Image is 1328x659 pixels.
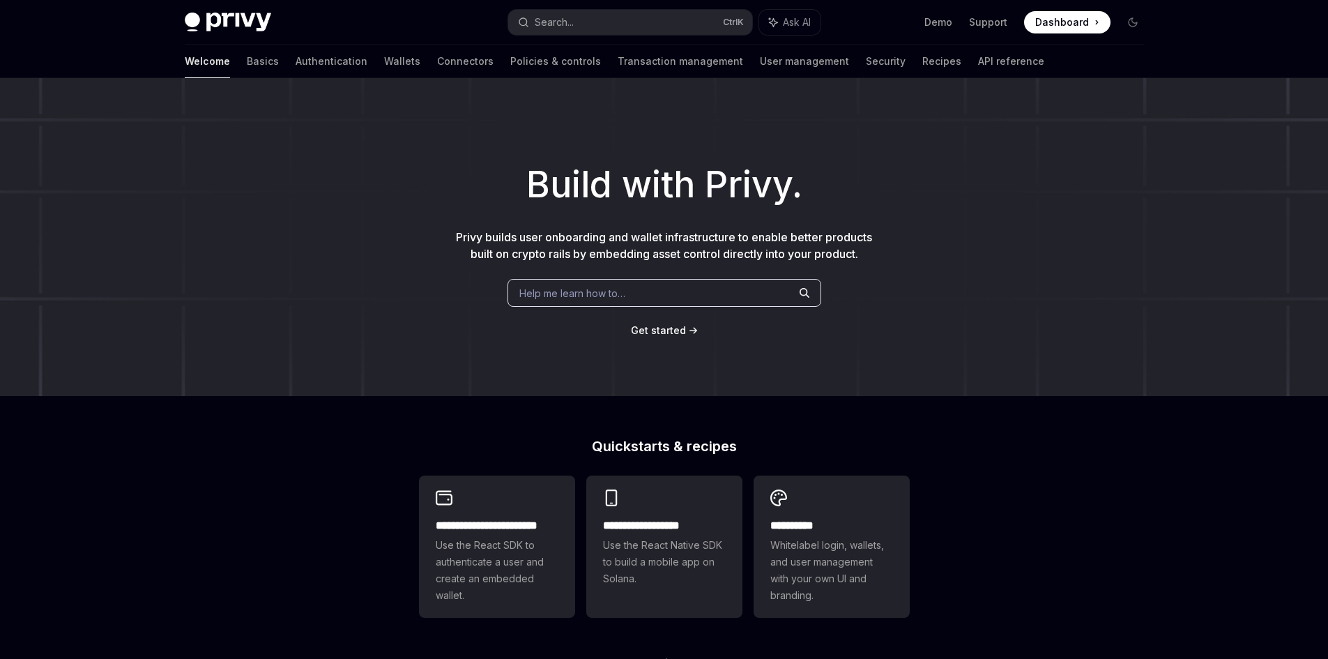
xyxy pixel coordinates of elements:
a: Authentication [296,45,367,78]
a: Welcome [185,45,230,78]
h1: Build with Privy. [22,158,1306,212]
a: **** *****Whitelabel login, wallets, and user management with your own UI and branding. [754,476,910,618]
a: Demo [924,15,952,29]
h2: Quickstarts & recipes [419,439,910,453]
button: Toggle dark mode [1122,11,1144,33]
span: Ask AI [783,15,811,29]
a: Security [866,45,906,78]
a: Basics [247,45,279,78]
a: **** **** **** ***Use the React Native SDK to build a mobile app on Solana. [586,476,742,618]
a: Get started [631,324,686,338]
span: Whitelabel login, wallets, and user management with your own UI and branding. [770,537,893,604]
button: Search...CtrlK [508,10,752,35]
a: Policies & controls [510,45,601,78]
a: User management [760,45,849,78]
img: dark logo [185,13,271,32]
span: Help me learn how to… [519,286,625,301]
div: Search... [535,14,574,31]
span: Privy builds user onboarding and wallet infrastructure to enable better products built on crypto ... [456,230,872,261]
a: Support [969,15,1007,29]
span: Ctrl K [723,17,744,28]
span: Dashboard [1035,15,1089,29]
a: Connectors [437,45,494,78]
button: Ask AI [759,10,821,35]
a: Transaction management [618,45,743,78]
span: Use the React SDK to authenticate a user and create an embedded wallet. [436,537,558,604]
a: Recipes [922,45,961,78]
a: Dashboard [1024,11,1111,33]
span: Use the React Native SDK to build a mobile app on Solana. [603,537,726,587]
a: API reference [978,45,1044,78]
span: Get started [631,324,686,336]
a: Wallets [384,45,420,78]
